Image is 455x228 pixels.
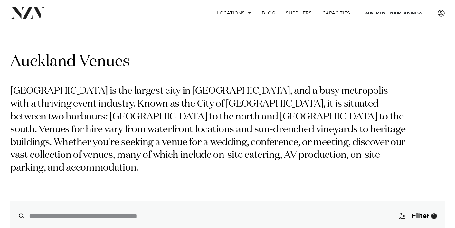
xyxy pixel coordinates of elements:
img: nzv-logo.png [10,7,45,19]
a: Advertise your business [360,6,428,20]
a: Capacities [317,6,355,20]
div: 1 [431,213,437,219]
span: Filter [412,213,429,219]
a: SUPPLIERS [280,6,317,20]
a: BLOG [257,6,280,20]
a: Locations [212,6,257,20]
h1: Auckland Venues [10,52,445,72]
p: [GEOGRAPHIC_DATA] is the largest city in [GEOGRAPHIC_DATA], and a busy metropolis with a thriving... [10,85,408,175]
